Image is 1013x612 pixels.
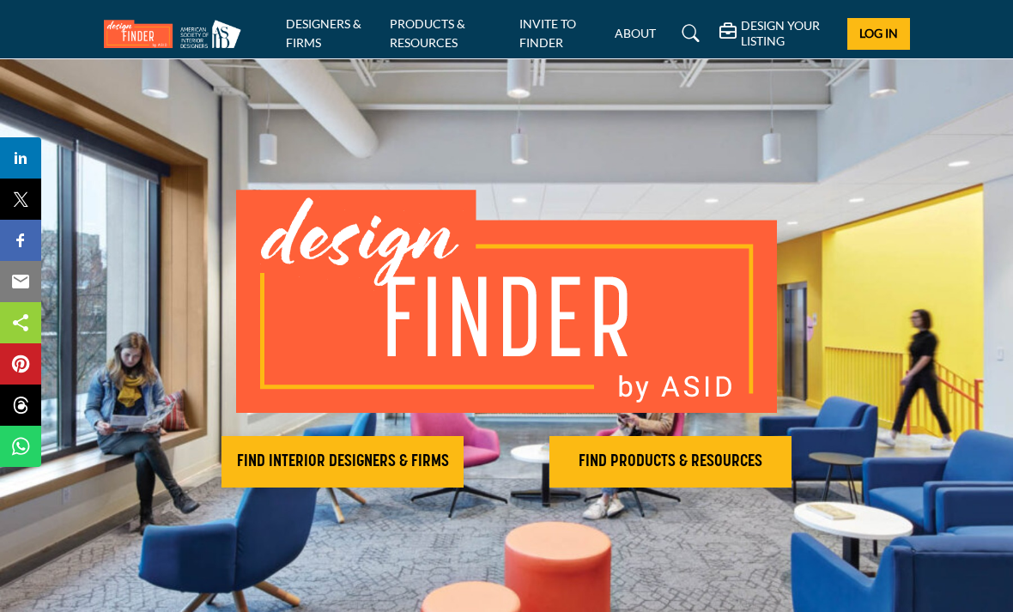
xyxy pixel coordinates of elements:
a: ABOUT [615,26,656,40]
button: FIND PRODUCTS & RESOURCES [549,436,792,488]
a: PRODUCTS & RESOURCES [390,16,465,50]
div: DESIGN YOUR LISTING [719,18,834,49]
h2: FIND PRODUCTS & RESOURCES [555,451,786,472]
h2: FIND INTERIOR DESIGNERS & FIRMS [227,451,458,472]
span: Log In [859,26,898,40]
h5: DESIGN YOUR LISTING [741,18,834,49]
a: INVITE TO FINDER [519,16,576,50]
img: image [236,190,777,413]
a: Search [665,20,711,47]
img: Site Logo [104,20,250,48]
a: DESIGNERS & FIRMS [286,16,361,50]
button: Log In [847,18,909,50]
button: FIND INTERIOR DESIGNERS & FIRMS [221,436,464,488]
